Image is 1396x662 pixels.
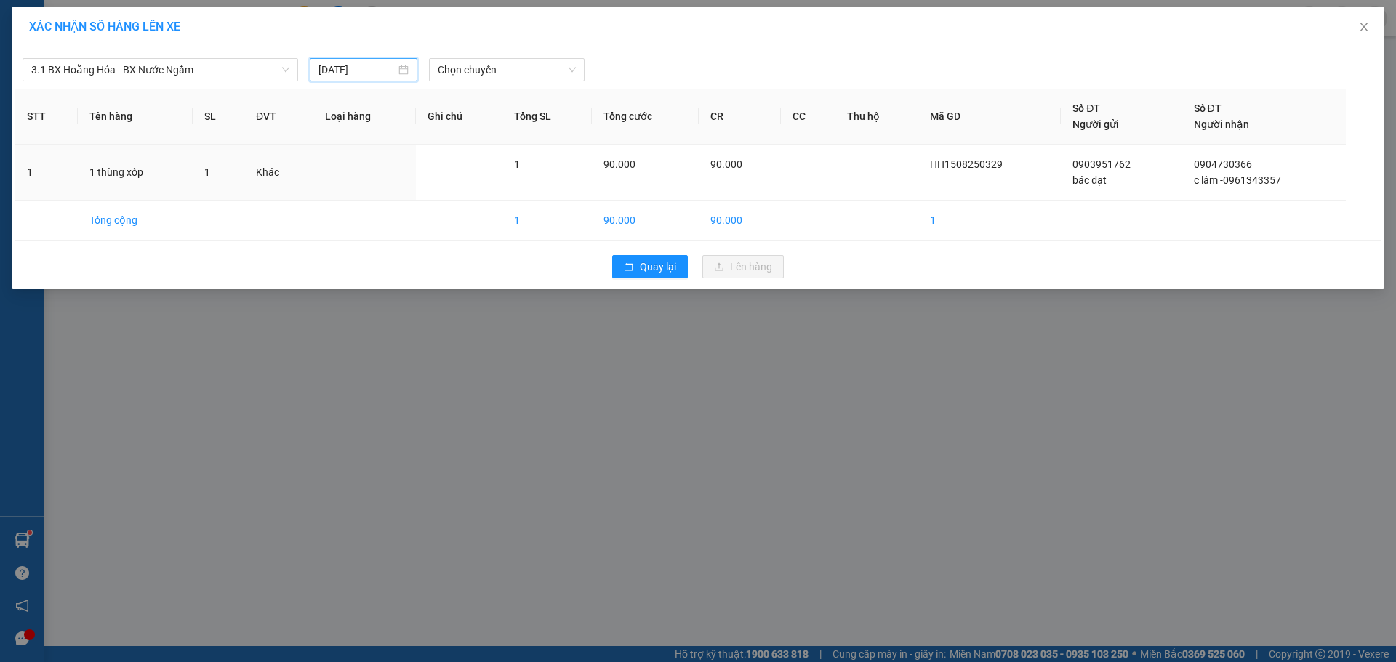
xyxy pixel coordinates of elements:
[313,89,416,145] th: Loại hàng
[603,158,635,170] span: 90.000
[514,158,520,170] span: 1
[1072,102,1100,114] span: Số ĐT
[702,255,784,278] button: uploadLên hàng
[710,158,742,170] span: 90.000
[1194,158,1252,170] span: 0904730366
[416,89,502,145] th: Ghi chú
[835,89,918,145] th: Thu hộ
[1358,21,1370,33] span: close
[204,166,210,178] span: 1
[918,201,1061,241] td: 1
[1194,118,1249,130] span: Người nhận
[612,255,688,278] button: rollbackQuay lại
[1194,174,1281,186] span: c lâm -0961343357
[15,89,78,145] th: STT
[918,89,1061,145] th: Mã GD
[318,62,396,78] input: 15/08/2025
[592,89,699,145] th: Tổng cước
[1072,174,1107,186] span: bác đạt
[244,145,313,201] td: Khác
[31,59,289,81] span: 3.1 BX Hoằng Hóa - BX Nước Ngầm
[502,201,592,241] td: 1
[592,201,699,241] td: 90.000
[502,89,592,145] th: Tổng SL
[438,59,576,81] span: Chọn chuyến
[624,262,634,273] span: rollback
[640,259,676,275] span: Quay lại
[1194,102,1221,114] span: Số ĐT
[78,145,192,201] td: 1 thùng xốp
[1072,158,1131,170] span: 0903951762
[78,201,192,241] td: Tổng cộng
[699,89,781,145] th: CR
[244,89,313,145] th: ĐVT
[15,145,78,201] td: 1
[193,89,244,145] th: SL
[1072,118,1119,130] span: Người gửi
[29,20,180,33] span: XÁC NHẬN SỐ HÀNG LÊN XE
[78,89,192,145] th: Tên hàng
[781,89,835,145] th: CC
[930,158,1003,170] span: HH1508250329
[699,201,781,241] td: 90.000
[1344,7,1384,48] button: Close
